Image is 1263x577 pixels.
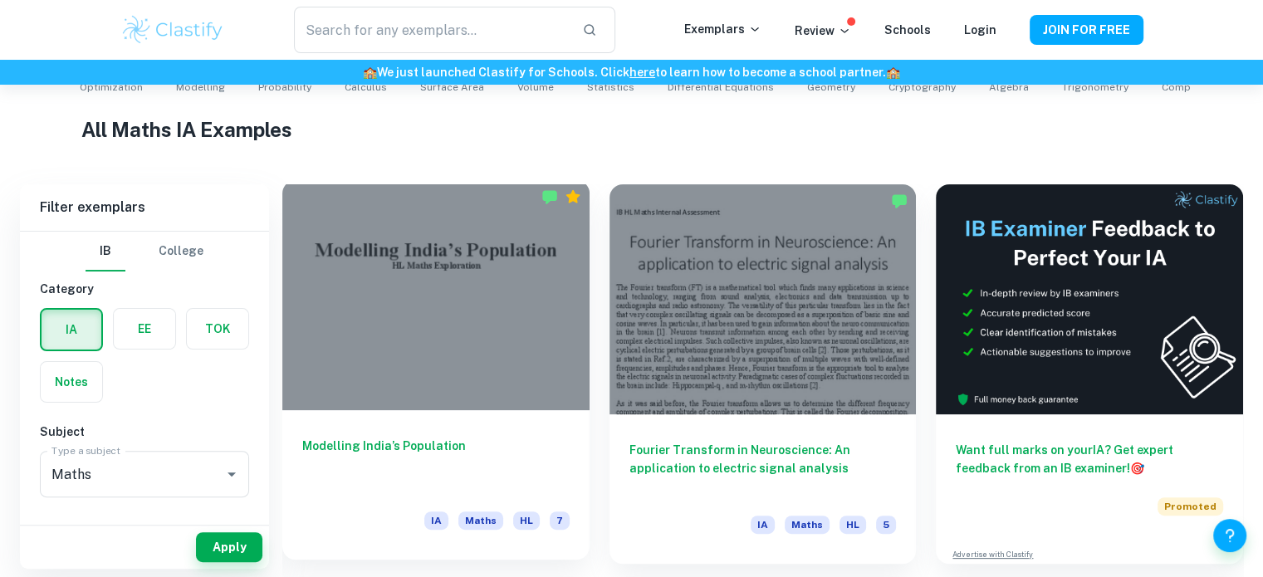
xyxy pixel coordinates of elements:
label: Type a subject [51,443,120,457]
span: Statistics [587,80,634,95]
h1: All Maths IA Examples [81,115,1182,144]
img: Thumbnail [936,184,1243,414]
button: Apply [196,532,262,562]
button: JOIN FOR FREE [1030,15,1143,45]
span: IA [751,516,775,534]
span: Probability [258,80,311,95]
span: Geometry [807,80,855,95]
button: College [159,232,203,271]
a: Fourier Transform in Neuroscience: An application to electric signal analysisIAMathsHL5 [609,184,917,564]
span: Complex Numbers [1162,80,1253,95]
button: Notes [41,362,102,402]
span: Maths [458,511,503,530]
span: Maths [785,516,830,534]
h6: Category [40,280,249,298]
h6: We just launched Clastify for Schools. Click to learn how to become a school partner. [3,63,1260,81]
h6: Subject [40,423,249,441]
span: Calculus [345,80,387,95]
h6: Want full marks on your IA ? Get expert feedback from an IB examiner! [956,441,1223,477]
span: 🏫 [886,66,900,79]
img: Marked [541,188,558,205]
span: HL [513,511,540,530]
h6: Modelling India’s Population [302,437,570,491]
span: 7 [550,511,570,530]
span: Differential Equations [668,80,774,95]
span: Surface Area [420,80,484,95]
button: Open [220,462,243,486]
button: IB [86,232,125,271]
p: Review [795,22,851,40]
span: Volume [517,80,554,95]
h6: Filter exemplars [20,184,269,231]
div: Filter type choice [86,232,203,271]
h6: Fourier Transform in Neuroscience: An application to electric signal analysis [629,441,897,496]
button: EE [114,309,175,349]
span: HL [840,516,866,534]
img: Marked [891,193,908,209]
div: Premium [565,188,581,205]
span: IA [424,511,448,530]
span: 5 [876,516,896,534]
span: 🎯 [1130,462,1144,475]
a: here [629,66,655,79]
span: Promoted [1158,497,1223,516]
span: 🏫 [363,66,377,79]
p: Exemplars [684,20,761,38]
span: Algebra [989,80,1029,95]
button: TOK [187,309,248,349]
a: Login [964,23,996,37]
span: Optimization [80,80,143,95]
span: Cryptography [889,80,956,95]
a: Advertise with Clastify [952,549,1033,560]
span: Trigonometry [1062,80,1128,95]
img: Clastify logo [120,13,226,46]
input: Search for any exemplars... [294,7,568,53]
span: Modelling [176,80,225,95]
button: Help and Feedback [1213,519,1246,552]
button: IA [42,310,101,350]
a: Modelling India’s PopulationIAMathsHL7 [282,184,590,564]
a: Schools [884,23,931,37]
a: Want full marks on yourIA? Get expert feedback from an IB examiner!PromotedAdvertise with Clastify [936,184,1243,564]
